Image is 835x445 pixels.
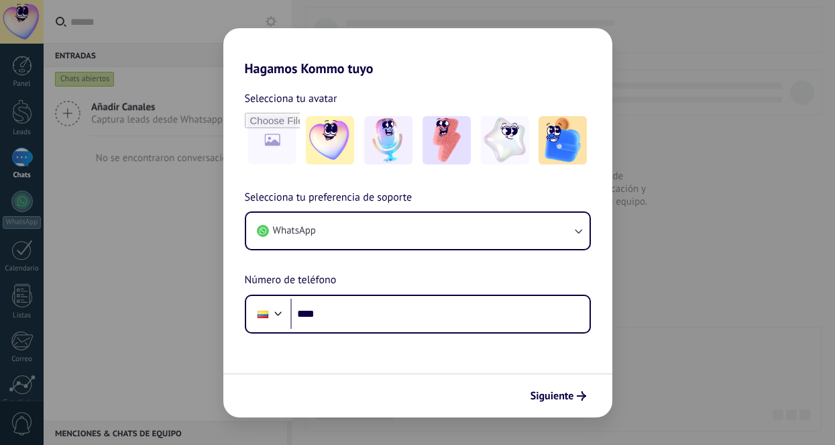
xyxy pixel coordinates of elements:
[273,224,316,238] span: WhatsApp
[245,272,337,289] span: Número de teléfono
[250,300,276,328] div: Ecuador: + 593
[539,116,587,164] img: -5.jpeg
[524,385,592,407] button: Siguiente
[423,116,471,164] img: -3.jpeg
[246,213,590,249] button: WhatsApp
[245,189,412,207] span: Selecciona tu preferencia de soporte
[364,116,412,164] img: -2.jpeg
[531,391,574,401] span: Siguiente
[245,90,337,107] span: Selecciona tu avatar
[306,116,354,164] img: -1.jpeg
[481,116,529,164] img: -4.jpeg
[223,28,612,77] h2: Hagamos Kommo tuyo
